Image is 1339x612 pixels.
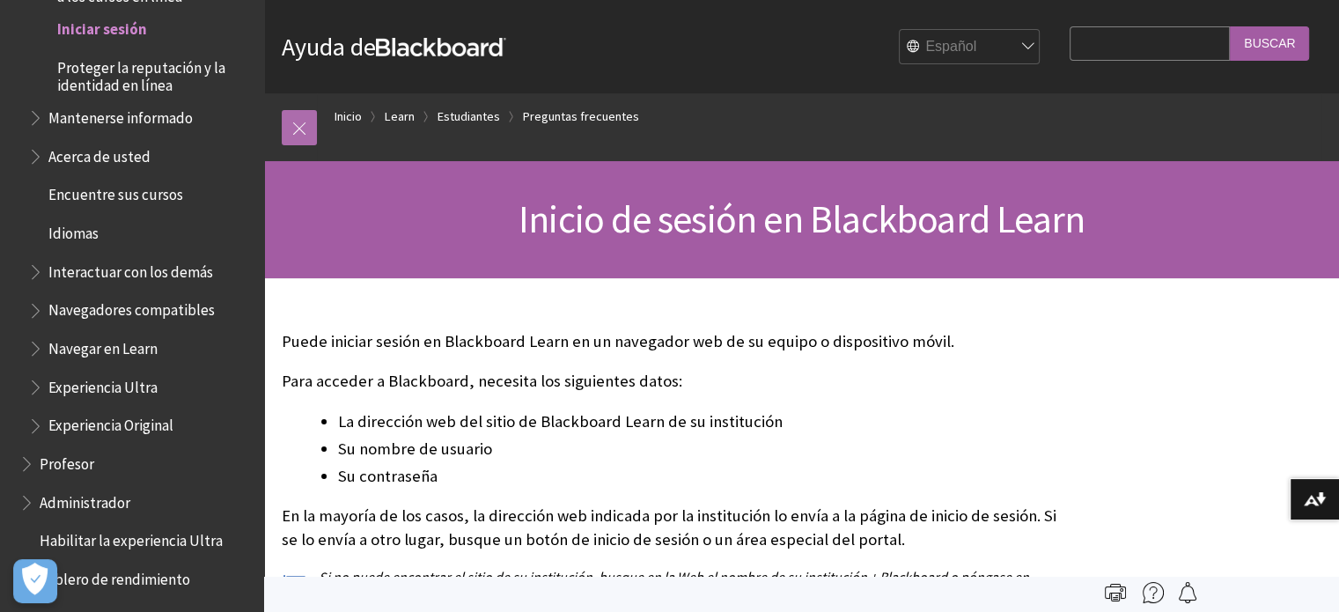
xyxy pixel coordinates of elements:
span: Experiencia Original [48,411,173,435]
span: Navegar en Learn [48,334,158,358]
select: Site Language Selector [900,30,1041,65]
a: Estudiantes [438,106,500,128]
span: Profesor [40,449,94,473]
span: Administrador [40,488,130,512]
li: La dirección web del sitio de Blackboard Learn de su institución [338,409,1061,434]
span: Encuentre sus cursos [48,181,183,204]
span: Habilitar la experiencia Ultra [40,527,223,550]
span: Mantenerse informado [48,103,193,127]
a: Ayuda deBlackboard [282,31,506,63]
p: Para acceder a Blackboard, necesita los siguientes datos: [282,370,1061,393]
span: Interactuar con los demás [48,257,213,281]
span: Acerca de usted [48,142,151,166]
img: Print [1105,582,1126,603]
a: Learn [385,106,415,128]
img: More help [1143,582,1164,603]
span: Tablero de rendimiento [40,564,190,588]
img: Follow this page [1177,582,1198,603]
span: Idiomas [48,218,99,242]
span: Inicio de sesión en Blackboard Learn [519,195,1085,243]
p: Puede iniciar sesión en Blackboard Learn en un navegador web de su equipo o dispositivo móvil. [282,330,1061,353]
li: Su nombre de usuario [338,437,1061,461]
a: Preguntas frecuentes [523,106,639,128]
span: Navegadores compatibles [48,296,215,320]
p: En la mayoría de los casos, la dirección web indicada por la institución lo envía a la página de ... [282,505,1061,550]
li: Su contraseña [338,464,1061,489]
input: Buscar [1230,26,1309,61]
strong: Blackboard [376,38,506,56]
p: Si no puede encontrar el sitio de su institución, busque en la Web el nombre de su institución + ... [282,567,1061,607]
span: Experiencia Ultra [48,372,158,396]
button: Abrir preferencias [13,559,57,603]
span: Proteger la reputación y la identidad en línea [57,53,252,94]
span: Iniciar sesión [57,15,147,39]
a: Inicio [335,106,362,128]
